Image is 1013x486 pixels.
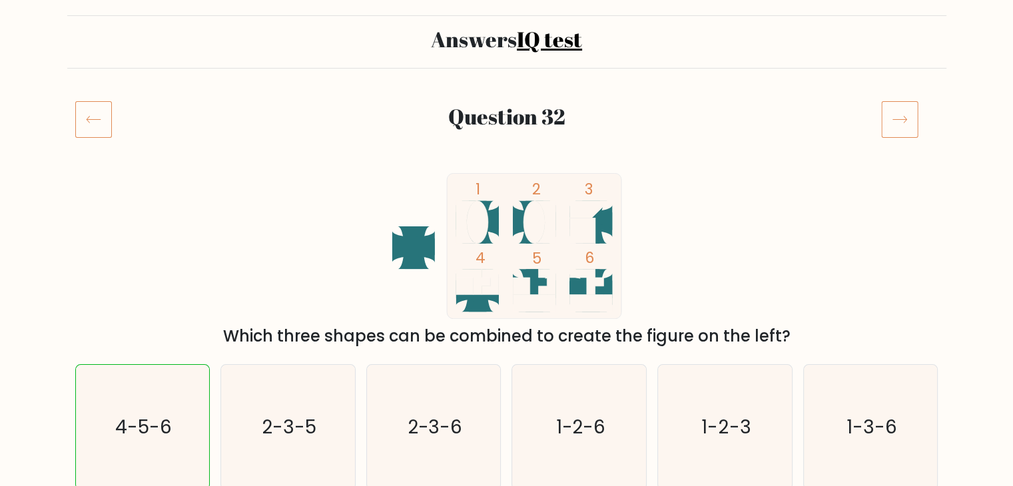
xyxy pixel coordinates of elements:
[115,414,172,440] text: 4-5-6
[475,178,480,200] tspan: 1
[75,27,938,52] h2: Answers
[407,414,462,440] text: 2-3-6
[531,248,541,269] tspan: 5
[83,324,930,348] div: Which three shapes can be combined to create the figure on the left?
[475,247,485,268] tspan: 4
[531,178,540,200] tspan: 2
[149,104,865,129] h2: Question 32
[846,414,897,440] text: 1-3-6
[701,414,751,440] text: 1-2-3
[584,247,593,268] tspan: 6
[262,414,316,440] text: 2-3-5
[555,414,605,440] text: 1-2-6
[584,178,592,200] tspan: 3
[517,25,582,53] a: IQ test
